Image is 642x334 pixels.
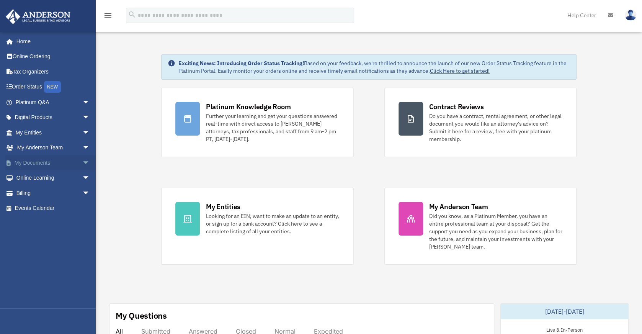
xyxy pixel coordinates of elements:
[5,34,98,49] a: Home
[384,88,577,157] a: Contract Reviews Do you have a contract, rental agreement, or other legal document you would like...
[161,88,354,157] a: Platinum Knowledge Room Further your learning and get your questions answered real-time with dire...
[5,64,101,79] a: Tax Organizers
[82,110,98,126] span: arrow_drop_down
[178,59,570,75] div: Based on your feedback, we're thrilled to announce the launch of our new Order Status Tracking fe...
[5,201,101,216] a: Events Calendar
[625,10,636,21] img: User Pic
[5,95,101,110] a: Platinum Q&Aarrow_drop_down
[429,112,563,143] div: Do you have a contract, rental agreement, or other legal document you would like an attorney's ad...
[82,125,98,141] span: arrow_drop_down
[5,110,101,125] a: Digital Productsarrow_drop_down
[82,95,98,110] span: arrow_drop_down
[430,67,490,74] a: Click Here to get started!
[82,140,98,156] span: arrow_drop_down
[128,10,136,19] i: search
[429,212,563,250] div: Did you know, as a Platinum Member, you have an entire professional team at your disposal? Get th...
[429,102,484,111] div: Contract Reviews
[44,81,61,93] div: NEW
[5,125,101,140] a: My Entitiesarrow_drop_down
[5,185,101,201] a: Billingarrow_drop_down
[82,155,98,171] span: arrow_drop_down
[540,325,589,333] div: Live & In-Person
[5,140,101,156] a: My Anderson Teamarrow_drop_down
[384,188,577,265] a: My Anderson Team Did you know, as a Platinum Member, you have an entire professional team at your...
[206,102,291,111] div: Platinum Knowledge Room
[429,202,488,211] div: My Anderson Team
[5,49,101,64] a: Online Ordering
[5,79,101,95] a: Order StatusNEW
[206,202,240,211] div: My Entities
[103,11,113,20] i: menu
[501,304,628,319] div: [DATE]-[DATE]
[82,170,98,186] span: arrow_drop_down
[206,212,340,235] div: Looking for an EIN, want to make an update to an entity, or sign up for a bank account? Click her...
[3,9,73,24] img: Anderson Advisors Platinum Portal
[103,13,113,20] a: menu
[5,155,101,170] a: My Documentsarrow_drop_down
[116,310,167,321] div: My Questions
[206,112,340,143] div: Further your learning and get your questions answered real-time with direct access to [PERSON_NAM...
[82,185,98,201] span: arrow_drop_down
[178,60,304,67] strong: Exciting News: Introducing Order Status Tracking!
[5,170,101,186] a: Online Learningarrow_drop_down
[161,188,354,265] a: My Entities Looking for an EIN, want to make an update to an entity, or sign up for a bank accoun...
